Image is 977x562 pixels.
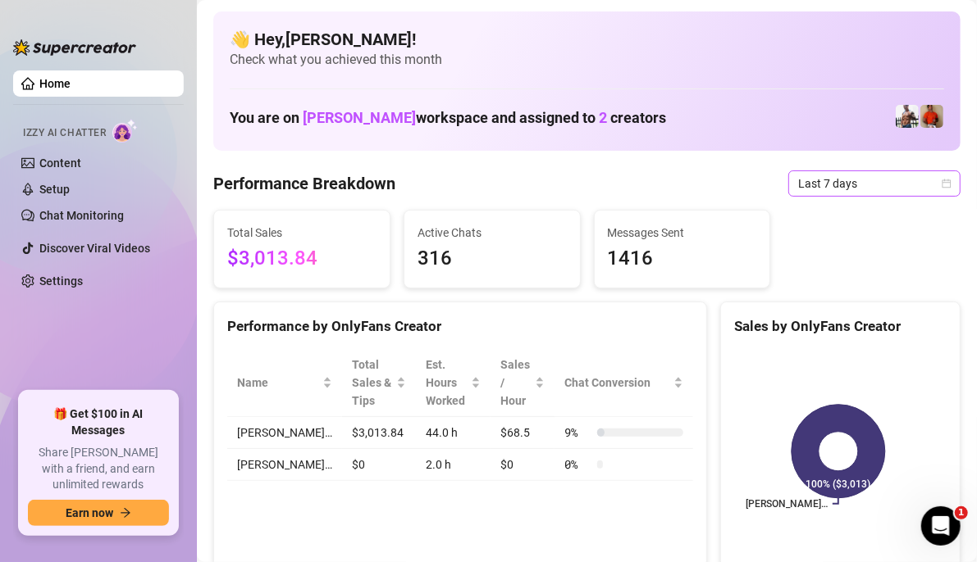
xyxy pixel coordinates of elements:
[120,507,131,519] span: arrow-right
[66,506,113,519] span: Earn now
[418,224,567,242] span: Active Chats
[23,125,106,141] span: Izzy AI Chatter
[230,28,944,51] h4: 👋 Hey, [PERSON_NAME] !
[227,417,342,449] td: [PERSON_NAME]…
[39,209,124,222] a: Chat Monitoring
[303,109,416,126] span: [PERSON_NAME]
[227,243,377,274] span: $3,013.84
[227,449,342,481] td: [PERSON_NAME]…
[227,315,693,338] div: Performance by OnlyFans Creator
[352,356,393,410] span: Total Sales & Tips
[564,424,591,442] span: 9 %
[746,498,828,510] text: [PERSON_NAME]…
[342,349,416,417] th: Total Sales & Tips
[237,374,319,392] span: Name
[500,356,532,410] span: Sales / Hour
[491,417,555,449] td: $68.5
[896,105,919,128] img: JUSTIN
[112,119,138,143] img: AI Chatter
[920,105,943,128] img: Justin
[28,445,169,493] span: Share [PERSON_NAME] with a friend, and earn unlimited rewards
[39,274,83,288] a: Settings
[230,109,666,127] h1: You are on workspace and assigned to creators
[13,39,136,56] img: logo-BBDzfeDw.svg
[599,109,607,126] span: 2
[564,374,670,392] span: Chat Conversion
[342,449,416,481] td: $0
[555,349,693,417] th: Chat Conversion
[39,242,150,255] a: Discover Viral Videos
[491,349,555,417] th: Sales / Hour
[230,51,944,69] span: Check what you achieved this month
[39,156,81,170] a: Content
[418,243,567,274] span: 316
[416,417,491,449] td: 44.0 h
[213,172,395,195] h4: Performance Breakdown
[491,449,555,481] td: $0
[942,179,952,188] span: calendar
[39,183,70,196] a: Setup
[734,315,947,338] div: Sales by OnlyFans Creator
[608,243,757,274] span: 1416
[426,356,468,410] div: Est. Hours Worked
[955,506,968,519] span: 1
[227,224,377,242] span: Total Sales
[39,77,71,90] a: Home
[28,500,169,526] button: Earn nowarrow-right
[28,406,169,438] span: 🎁 Get $100 in AI Messages
[798,171,951,196] span: Last 7 days
[416,449,491,481] td: 2.0 h
[342,417,416,449] td: $3,013.84
[227,349,342,417] th: Name
[564,455,591,474] span: 0 %
[921,506,961,546] iframe: Intercom live chat
[608,224,757,242] span: Messages Sent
